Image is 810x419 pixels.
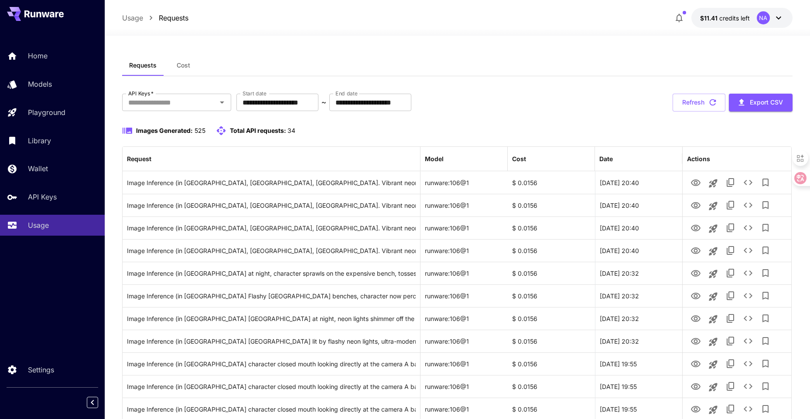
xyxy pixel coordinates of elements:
button: Refresh [673,94,725,112]
button: Copy TaskUUID [722,378,739,395]
button: Copy TaskUUID [722,264,739,282]
div: $ 0.0156 [508,194,595,216]
p: Home [28,51,48,61]
button: $11.40516NA [691,8,793,28]
div: $ 0.0156 [508,352,595,375]
p: Usage [122,13,143,23]
p: ~ [321,97,326,108]
button: Launch in playground [704,333,722,351]
button: Copy TaskUUID [722,310,739,327]
button: Copy TaskUUID [722,196,739,214]
div: 28 Aug, 2025 20:32 [595,284,682,307]
nav: breadcrumb [122,13,188,23]
button: Copy TaskUUID [722,400,739,418]
button: See details [739,196,757,214]
button: Add to library [757,264,774,282]
div: Model [425,155,444,162]
div: $ 0.0156 [508,284,595,307]
div: runware:106@1 [420,375,508,398]
div: $11.40516 [700,14,750,23]
button: Launch in playground [704,197,722,215]
button: See details [739,378,757,395]
div: $ 0.0156 [508,330,595,352]
div: $ 0.0156 [508,262,595,284]
button: See details [739,264,757,282]
button: Add to library [757,378,774,395]
div: runware:106@1 [420,262,508,284]
div: Click to copy prompt [127,172,416,194]
div: runware:106@1 [420,307,508,330]
button: View Image [687,377,704,395]
div: Date [599,155,613,162]
button: Copy TaskUUID [722,332,739,350]
span: 525 [195,127,205,134]
span: Total API requests: [230,127,286,134]
div: runware:106@1 [420,352,508,375]
div: Request [127,155,151,162]
a: Requests [159,13,188,23]
button: Add to library [757,219,774,237]
button: Add to library [757,287,774,304]
div: runware:106@1 [420,330,508,352]
div: 28 Aug, 2025 19:55 [595,375,682,398]
button: Launch in playground [704,401,722,419]
div: Click to copy prompt [127,240,416,262]
button: Copy TaskUUID [722,287,739,304]
p: Usage [28,220,49,230]
button: Add to library [757,196,774,214]
div: 28 Aug, 2025 20:32 [595,307,682,330]
div: $ 0.0156 [508,307,595,330]
p: API Keys [28,192,57,202]
button: Add to library [757,174,774,191]
div: runware:106@1 [420,171,508,194]
div: Collapse sidebar [93,395,105,410]
button: Copy TaskUUID [722,174,739,191]
span: credits left [719,14,750,22]
button: Launch in playground [704,175,722,192]
button: Open [216,96,228,108]
button: See details [739,219,757,237]
div: Click to copy prompt [127,194,416,216]
button: Launch in playground [704,356,722,373]
p: Settings [28,365,54,375]
div: Click to copy prompt [127,217,416,239]
button: View Image [687,264,704,282]
p: Playground [28,107,65,118]
div: $ 0.0156 [508,239,595,262]
button: View Image [687,332,704,350]
button: View Image [687,309,704,327]
button: Export CSV [729,94,793,112]
button: See details [739,355,757,372]
div: Click to copy prompt [127,353,416,375]
button: Add to library [757,355,774,372]
label: Start date [243,90,267,97]
button: Collapse sidebar [87,397,98,408]
button: Launch in playground [704,311,722,328]
button: Add to library [757,332,774,350]
button: View Image [687,287,704,304]
button: Launch in playground [704,288,722,305]
span: Images Generated: [136,127,193,134]
span: Cost [177,61,190,69]
button: See details [739,332,757,350]
div: runware:106@1 [420,216,508,239]
button: Copy TaskUUID [722,355,739,372]
button: View Image [687,173,704,191]
button: Launch in playground [704,220,722,237]
button: Launch in playground [704,243,722,260]
button: See details [739,400,757,418]
div: 28 Aug, 2025 19:55 [595,352,682,375]
div: Actions [687,155,710,162]
div: 28 Aug, 2025 20:32 [595,262,682,284]
div: 28 Aug, 2025 20:40 [595,194,682,216]
button: See details [739,242,757,259]
p: Wallet [28,163,48,174]
button: Add to library [757,242,774,259]
p: Models [28,79,52,89]
button: Copy TaskUUID [722,242,739,259]
button: Add to library [757,310,774,327]
button: Launch in playground [704,378,722,396]
span: 34 [287,127,295,134]
div: 28 Aug, 2025 20:32 [595,330,682,352]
